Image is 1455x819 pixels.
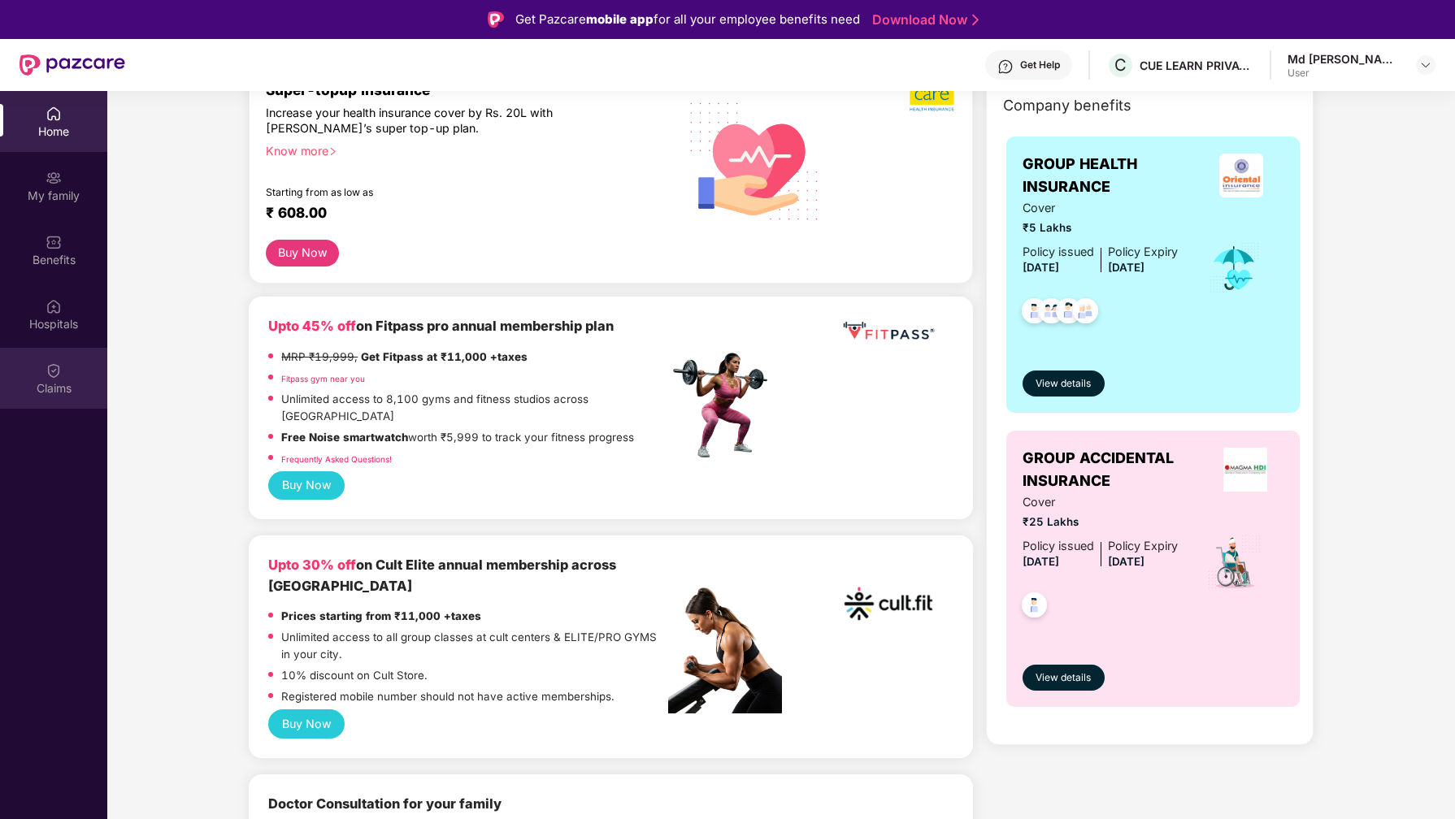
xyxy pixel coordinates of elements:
p: worth ₹5,999 to track your fitness progress [281,429,634,446]
p: 10% discount on Cult Store. [281,667,428,684]
button: Buy Now [268,709,345,738]
img: b5dec4f62d2307b9de63beb79f102df3.png [910,81,956,112]
strong: Free Noise smartwatch [281,431,408,444]
img: svg+xml;base64,PHN2ZyB4bWxucz0iaHR0cDovL3d3dy53My5vcmcvMjAwMC9zdmciIHdpZHRoPSI0OC45NDMiIGhlaWdodD... [1049,293,1088,333]
strong: Get Fitpass at ₹11,000 +taxes [361,350,528,363]
b: Upto 45% off [268,318,356,334]
span: [DATE] [1023,555,1059,568]
b: on Fitpass pro annual membership plan [268,318,614,334]
img: svg+xml;base64,PHN2ZyBpZD0iSG9tZSIgeG1sbnM9Imh0dHA6Ly93d3cudzMub3JnLzIwMDAvc3ZnIiB3aWR0aD0iMjAiIG... [46,106,62,122]
img: insurerLogo [1219,154,1263,197]
img: pc2.png [668,587,782,713]
div: Get Pazcare for all your employee benefits need [515,10,860,29]
span: Company benefits [1003,94,1131,117]
img: icon [1208,241,1261,295]
span: View details [1036,376,1091,392]
div: Md [PERSON_NAME] [1288,51,1401,67]
b: Upto 30% off [268,557,356,573]
span: C [1114,55,1127,75]
div: ₹ 608.00 [266,204,652,223]
a: Fitpass gym near you [281,374,365,383]
img: Stroke [972,11,979,28]
span: GROUP HEALTH INSURANCE [1023,153,1199,199]
div: Starting from as low as [266,186,599,197]
img: svg+xml;base64,PHN2ZyBpZD0iRHJvcGRvd24tMzJ4MzIiIHhtbG5zPSJodHRwOi8vd3d3LnczLm9yZy8yMDAwL3N2ZyIgd2... [1419,58,1432,71]
div: Policy Expiry [1108,243,1178,262]
span: right [328,147,337,156]
div: Know more [266,144,658,155]
b: on Cult Elite annual membership across [GEOGRAPHIC_DATA] [268,557,616,594]
strong: mobile app [586,11,654,27]
span: Cover [1023,493,1178,512]
div: Policy Expiry [1108,537,1178,556]
img: fpp.png [668,349,782,462]
img: icon [1206,534,1262,591]
b: Doctor Consultation for your family [268,795,502,812]
div: CUE LEARN PRIVATE LIMITED [1140,58,1253,73]
div: Policy issued [1023,243,1094,262]
button: Buy Now [266,240,339,266]
a: Frequently Asked Questions! [281,454,392,464]
img: svg+xml;base64,PHN2ZyBpZD0iSGVscC0zMngzMiIgeG1sbnM9Imh0dHA6Ly93d3cudzMub3JnLzIwMDAvc3ZnIiB3aWR0aD... [997,58,1014,75]
p: Unlimited access to 8,100 gyms and fitness studios across [GEOGRAPHIC_DATA] [281,391,668,425]
img: svg+xml;base64,PHN2ZyB3aWR0aD0iMjAiIGhlaWdodD0iMjAiIHZpZXdCb3g9IjAgMCAyMCAyMCIgZmlsbD0ibm9uZSIgeG... [46,170,62,186]
img: svg+xml;base64,PHN2ZyB4bWxucz0iaHR0cDovL3d3dy53My5vcmcvMjAwMC9zdmciIHhtbG5zOnhsaW5rPSJodHRwOi8vd3... [677,81,832,239]
button: Buy Now [268,471,345,500]
img: svg+xml;base64,PHN2ZyBpZD0iSG9zcGl0YWxzIiB4bWxucz0iaHR0cDovL3d3dy53My5vcmcvMjAwMC9zdmciIHdpZHRoPS... [46,298,62,314]
img: svg+xml;base64,PHN2ZyB4bWxucz0iaHR0cDovL3d3dy53My5vcmcvMjAwMC9zdmciIHdpZHRoPSI0OC45NDMiIGhlaWdodD... [1066,293,1105,333]
p: Registered mobile number should not have active memberships. [281,688,615,705]
span: [DATE] [1023,261,1059,274]
del: MRP ₹19,999, [281,350,358,363]
img: svg+xml;base64,PHN2ZyBpZD0iQ2xhaW0iIHhtbG5zPSJodHRwOi8vd3d3LnczLm9yZy8yMDAwL3N2ZyIgd2lkdGg9IjIwIi... [46,362,62,379]
img: insurerLogo [1223,448,1267,492]
p: Unlimited access to all group classes at cult centers & ELITE/PRO GYMS in your city. [281,629,668,663]
img: svg+xml;base64,PHN2ZyBpZD0iQmVuZWZpdHMiIHhtbG5zPSJodHRwOi8vd3d3LnczLm9yZy8yMDAwL3N2ZyIgd2lkdGg9Ij... [46,234,62,250]
img: svg+xml;base64,PHN2ZyB4bWxucz0iaHR0cDovL3d3dy53My5vcmcvMjAwMC9zdmciIHdpZHRoPSI0OC45NDMiIGhlaWdodD... [1014,587,1054,627]
span: [DATE] [1108,261,1144,274]
img: svg+xml;base64,PHN2ZyB4bWxucz0iaHR0cDovL3d3dy53My5vcmcvMjAwMC9zdmciIHdpZHRoPSI0OC45MTUiIGhlaWdodD... [1032,293,1071,333]
span: GROUP ACCIDENTAL INSURANCE [1023,447,1207,493]
img: fppp.png [840,316,937,346]
strong: Prices starting from ₹11,000 +taxes [281,609,481,622]
img: svg+xml;base64,PHN2ZyB4bWxucz0iaHR0cDovL3d3dy53My5vcmcvMjAwMC9zdmciIHdpZHRoPSI0OC45NDMiIGhlaWdodD... [1014,293,1054,333]
button: View details [1023,370,1105,396]
a: Download Now [872,11,974,28]
span: View details [1036,670,1091,686]
span: [DATE] [1108,555,1144,568]
div: Get Help [1020,58,1060,71]
img: New Pazcare Logo [20,54,125,76]
span: ₹25 Lakhs [1023,513,1178,531]
img: cult.png [840,555,937,652]
div: Policy issued [1023,537,1094,556]
div: User [1288,67,1401,80]
button: View details [1023,665,1105,691]
div: Increase your health insurance cover by Rs. 20L with [PERSON_NAME]’s super top-up plan. [266,106,598,136]
span: ₹5 Lakhs [1023,219,1178,236]
img: Logo [488,11,504,28]
span: Cover [1023,199,1178,218]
